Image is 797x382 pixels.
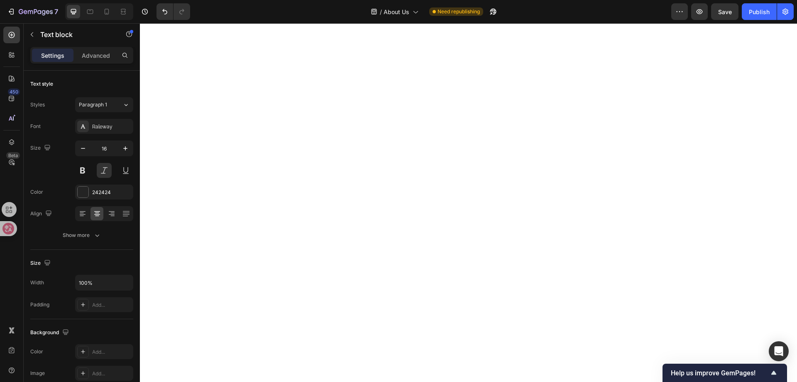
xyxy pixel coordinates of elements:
div: Publish [749,7,770,16]
p: 7 [54,7,58,17]
button: Show more [30,228,133,243]
div: Text style [30,80,53,88]
span: Paragraph 1 [79,101,107,108]
div: Size [30,258,52,269]
div: Background [30,327,71,338]
button: 7 [3,3,62,20]
div: Styles [30,101,45,108]
span: Save [718,8,732,15]
p: Settings [41,51,64,60]
iframe: Design area [140,23,797,382]
div: Align [30,208,54,219]
div: Font [30,123,41,130]
input: Auto [76,275,133,290]
div: Beta [6,152,20,159]
button: Show survey - Help us improve GemPages! [671,368,779,378]
button: Paragraph 1 [75,97,133,112]
div: Color [30,348,43,355]
div: Padding [30,301,49,308]
div: Image [30,370,45,377]
div: Add... [92,348,131,356]
div: Show more [63,231,101,239]
span: Help us improve GemPages! [671,369,769,377]
span: Need republishing [438,8,480,15]
div: Add... [92,370,131,377]
div: 242424 [92,189,131,196]
button: Save [711,3,738,20]
div: 450 [8,89,20,95]
div: Width [30,279,44,286]
p: Advanced [82,51,110,60]
div: Add... [92,301,131,309]
span: About Us [384,7,409,16]
div: Raleway [92,123,131,131]
button: Publish [742,3,777,20]
div: Size [30,143,52,154]
span: / [380,7,382,16]
div: Open Intercom Messenger [769,341,789,361]
div: Undo/Redo [156,3,190,20]
div: Color [30,188,43,196]
p: Text block [40,30,111,39]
